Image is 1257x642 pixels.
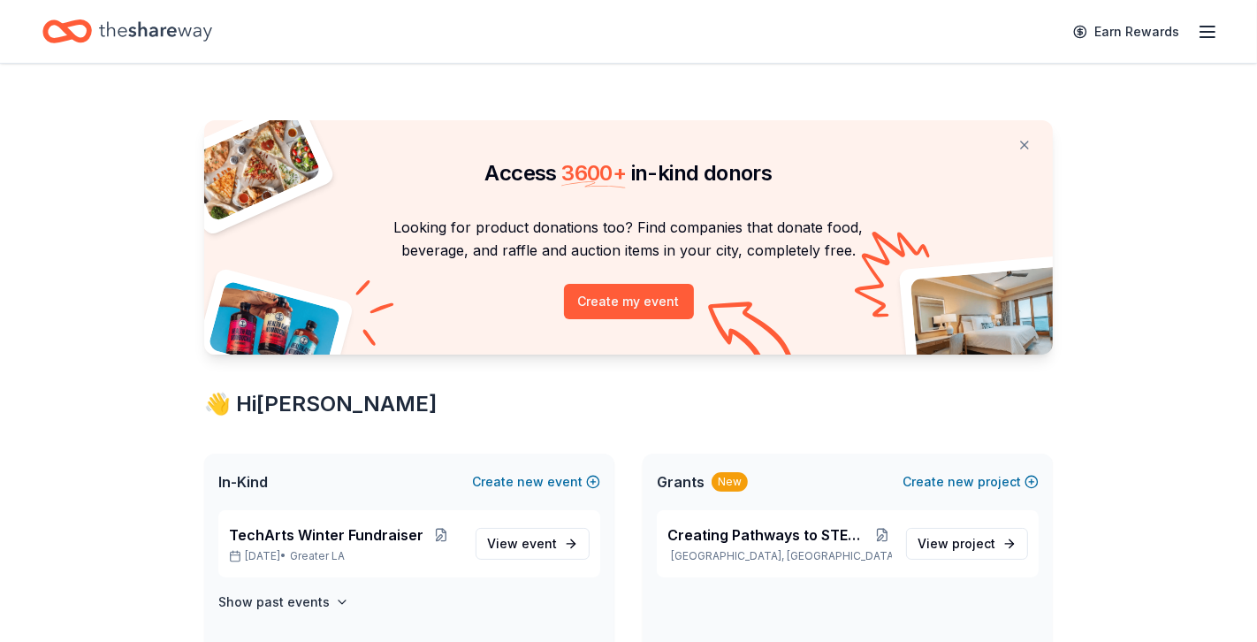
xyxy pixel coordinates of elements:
[1063,16,1190,48] a: Earn Rewards
[561,160,626,186] span: 3600 +
[564,284,694,319] button: Create my event
[476,528,590,560] a: View event
[204,390,1053,418] div: 👋 Hi [PERSON_NAME]
[229,549,461,563] p: [DATE] •
[225,216,1032,263] p: Looking for product donations too? Find companies that donate food, beverage, and raffle and auct...
[918,533,995,554] span: View
[712,472,748,492] div: New
[218,471,268,493] span: In-Kind
[903,471,1039,493] button: Createnewproject
[952,536,995,551] span: project
[906,528,1028,560] a: View project
[522,536,557,551] span: event
[290,549,345,563] span: Greater LA
[218,592,349,613] button: Show past events
[42,11,212,52] a: Home
[948,471,974,493] span: new
[472,471,600,493] button: Createnewevent
[229,524,423,546] span: TechArts Winter Fundraiser
[218,592,330,613] h4: Show past events
[517,471,544,493] span: new
[667,524,872,546] span: Creating Pathways to STEM for Marginalized Youth
[485,160,773,186] span: Access in-kind donors
[708,302,796,368] img: Curvy arrow
[185,110,323,223] img: Pizza
[487,533,557,554] span: View
[667,549,892,563] p: [GEOGRAPHIC_DATA], [GEOGRAPHIC_DATA]
[657,471,705,493] span: Grants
